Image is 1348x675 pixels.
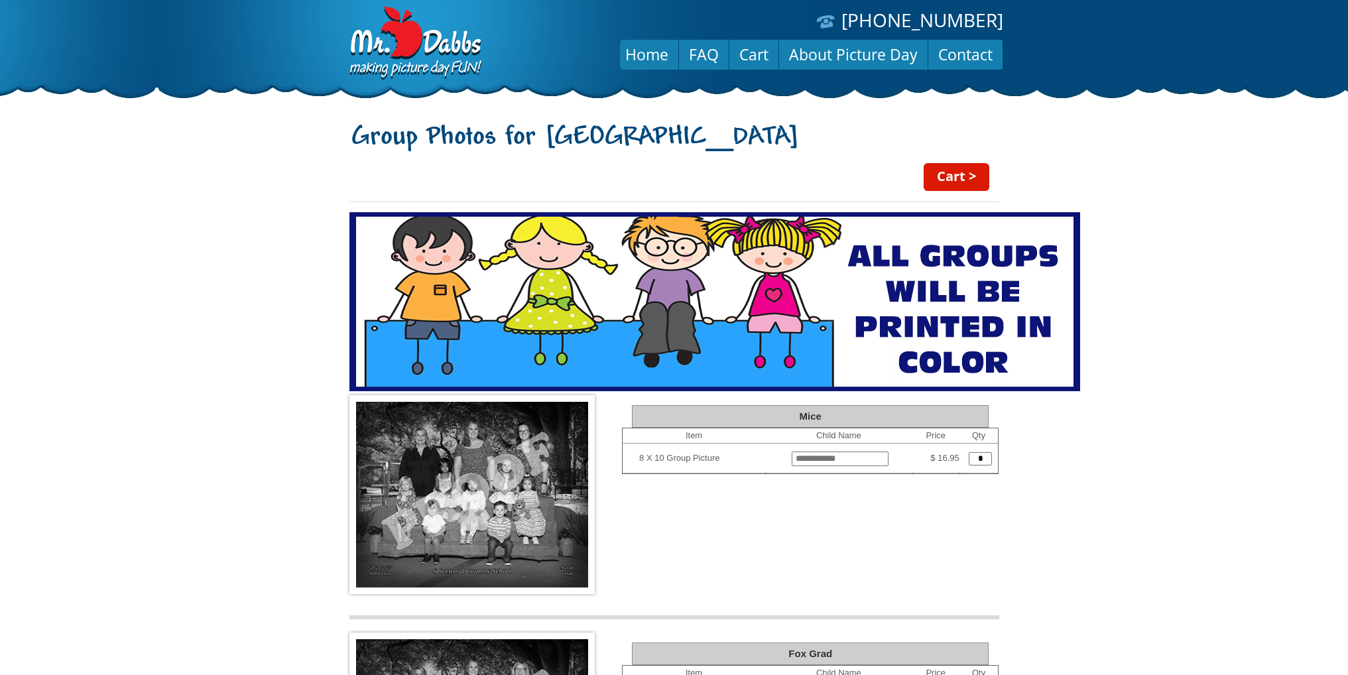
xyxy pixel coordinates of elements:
h1: Group Photos for [GEOGRAPHIC_DATA] [349,123,999,153]
img: 1951.png [349,212,1080,391]
a: Cart [729,38,778,70]
td: 8 X 10 Group Picture [639,448,765,469]
a: Cart > [924,163,989,191]
div: Fox Grad [632,643,989,665]
a: Contact [928,38,1003,70]
img: Mice [349,395,595,594]
img: Dabbs Company [345,7,483,81]
a: About Picture Day [779,38,928,70]
a: Home [615,38,678,70]
td: $ 16.95 [912,444,959,473]
th: Item [623,428,765,444]
a: [PHONE_NUMBER] [841,7,1003,32]
th: Price [912,428,959,444]
a: FAQ [679,38,729,70]
th: Child Name [765,428,912,444]
th: Qty [959,428,999,444]
div: Mice [632,405,989,428]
